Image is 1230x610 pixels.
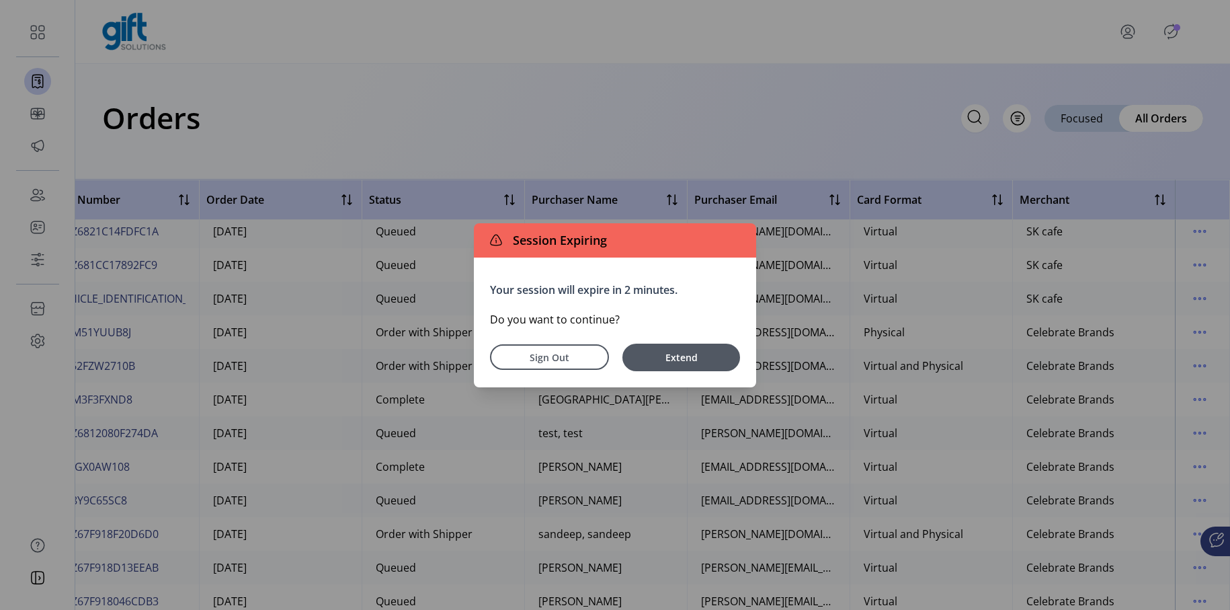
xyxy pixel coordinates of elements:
span: Extend [629,350,733,365]
button: Extend [622,344,740,371]
span: Session Expiring [507,231,607,250]
p: Do you want to continue? [490,311,740,328]
p: Your session will expire in 2 minutes. [490,282,740,298]
button: Sign Out [490,344,609,370]
span: Sign Out [507,350,591,365]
